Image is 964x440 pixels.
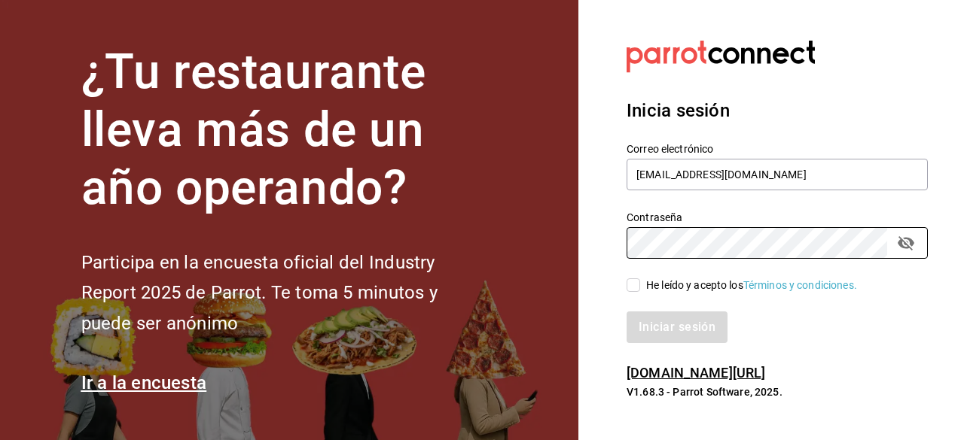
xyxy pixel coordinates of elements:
[627,384,928,399] p: V1.68.3 - Parrot Software, 2025.
[627,365,765,381] a: [DOMAIN_NAME][URL]
[627,97,928,124] h3: Inicia sesión
[81,247,488,339] h2: Participa en la encuesta oficial del Industry Report 2025 de Parrot. Te toma 5 minutos y puede se...
[627,212,928,223] label: Contraseña
[646,278,857,293] div: He leído y acepto los
[893,230,919,256] button: passwordField
[627,144,928,154] label: Correo electrónico
[627,159,928,190] input: Ingresa tu correo electrónico
[81,44,488,217] h1: ¿Tu restaurante lleva más de un año operando?
[743,279,857,291] a: Términos y condiciones.
[81,372,207,393] a: Ir a la encuesta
